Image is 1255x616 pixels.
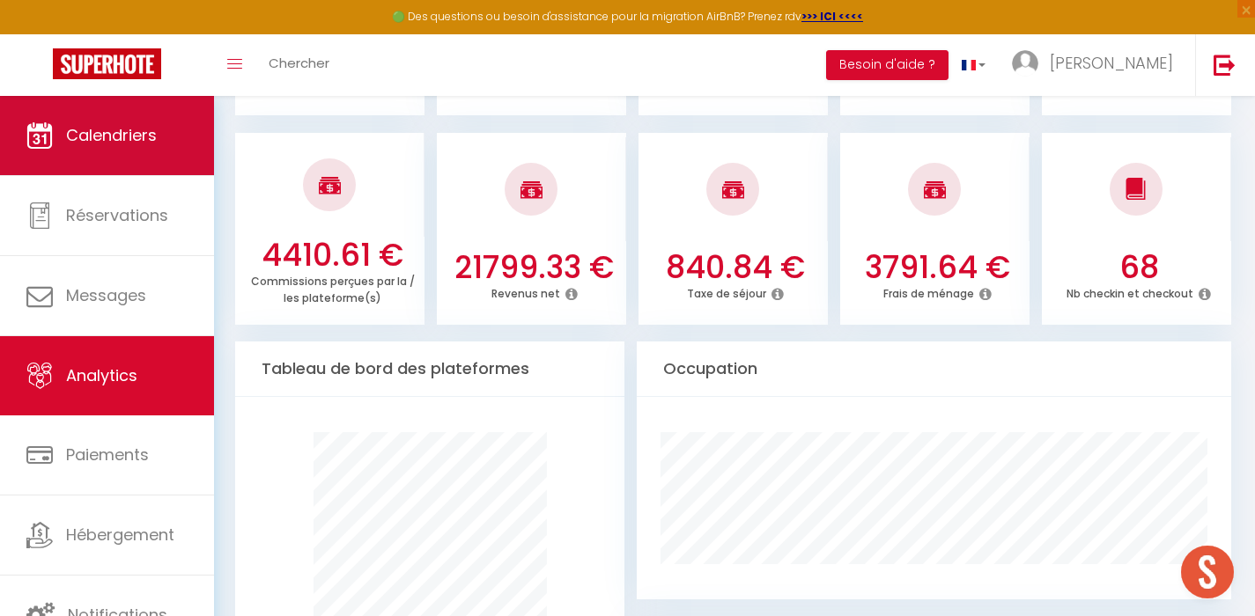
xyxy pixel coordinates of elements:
[1214,54,1236,76] img: logout
[801,9,863,24] a: >>> ICI <<<<
[850,249,1026,286] h3: 3791.64 €
[1012,50,1038,77] img: ...
[66,284,146,306] span: Messages
[1181,546,1234,598] div: Ouvrir le chat
[491,282,560,301] p: Revenus net
[1052,249,1228,286] h3: 68
[687,282,766,301] p: Taxe de séjour
[648,249,824,286] h3: 840.84 €
[66,524,174,546] span: Hébergement
[235,341,624,397] div: Tableau de bord des plateformes
[66,124,157,146] span: Calendriers
[883,282,974,301] p: Frais de ménage
[245,237,421,274] h3: 4410.61 €
[269,54,329,72] span: Chercher
[251,270,415,305] p: Commissions perçues par la / les plateforme(s)
[999,34,1195,96] a: ... [PERSON_NAME]
[1067,282,1193,301] p: Nb checkin et checkout
[53,48,161,79] img: Super Booking
[66,444,149,466] span: Paiements
[826,50,949,80] button: Besoin d'aide ?
[255,34,343,96] a: Chercher
[637,341,1231,397] div: Occupation
[66,364,137,386] span: Analytics
[1050,52,1173,74] span: [PERSON_NAME]
[447,249,623,286] h3: 21799.33 €
[66,204,168,226] span: Réservations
